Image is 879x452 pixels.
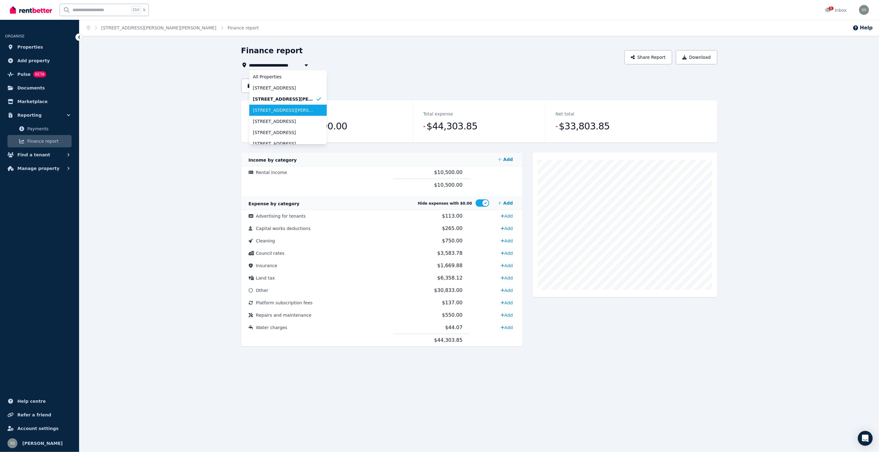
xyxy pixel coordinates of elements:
a: Documents [5,82,74,94]
a: Add [495,153,515,166]
span: Marketplace [17,98,47,105]
a: Add [498,310,515,320]
span: $6,358.12 [437,275,463,281]
div: Open Intercom Messenger [858,431,873,446]
span: Advertising for tenants [256,214,306,219]
button: Share Report [624,50,672,64]
a: Add [498,285,515,295]
span: $44,303.85 [427,120,477,133]
a: Add [498,248,515,258]
button: Manage property [5,162,74,175]
span: All Properties [253,74,316,80]
span: $1,669.88 [437,263,463,268]
a: Add [498,298,515,308]
span: $44.07 [445,324,463,330]
a: Add [498,273,515,283]
span: [STREET_ADDRESS] [253,141,316,147]
a: Add [495,197,515,209]
button: Help [853,24,873,32]
span: k [143,7,145,12]
span: $10,500.00 [434,182,463,188]
span: Properties [17,43,43,51]
span: Expense by category [249,201,300,206]
span: Finance report [27,137,69,145]
a: Marketplace [5,95,74,108]
button: Date filter [241,79,282,93]
span: [STREET_ADDRESS] [253,85,316,91]
span: Account settings [17,425,59,432]
a: PulseBETA [5,68,74,80]
span: Insurance [256,263,277,268]
span: Help centre [17,398,46,405]
span: Water charges [256,325,287,330]
a: Refer a friend [5,409,74,421]
img: Shiva Sapkota [859,5,869,15]
button: Find a tenant [5,149,74,161]
span: $33,803.85 [559,120,610,133]
span: Add property [17,57,50,64]
span: [STREET_ADDRESS] [253,129,316,136]
span: Reporting [17,111,42,119]
span: Find a tenant [17,151,50,159]
span: ORGANISE [5,34,24,38]
a: Help centre [5,395,74,407]
a: Add [498,211,515,221]
span: Income by category [249,158,297,163]
span: - [423,122,425,131]
span: Land tax [256,276,275,280]
a: Payments [7,123,72,135]
button: Reporting [5,109,74,121]
span: Pulse [17,71,31,78]
img: Shiva Sapkota [7,438,17,448]
span: $550.00 [442,312,463,318]
a: [STREET_ADDRESS][PERSON_NAME][PERSON_NAME] [101,25,216,30]
span: [STREET_ADDRESS] [253,118,316,124]
a: Add property [5,54,74,67]
a: Finance report [7,135,72,147]
span: $3,583.78 [437,250,463,256]
dt: Net total [556,110,575,118]
nav: Breadcrumb [79,20,266,36]
span: $750.00 [442,238,463,244]
span: 1 [829,7,834,10]
span: $10,500.00 [434,169,463,175]
span: [PERSON_NAME] [22,440,63,447]
h1: Finance report [241,46,303,56]
span: Cleaning [256,238,275,243]
a: Add [498,323,515,332]
span: Refer a friend [17,411,51,419]
span: Manage property [17,165,60,172]
span: Other [256,288,269,293]
span: [STREET_ADDRESS][PERSON_NAME] [253,107,316,113]
span: Ctrl [131,6,141,14]
span: $113.00 [442,213,463,219]
a: Add [498,236,515,246]
span: $30,833.00 [434,287,463,293]
span: - [556,122,558,131]
span: Payments [27,125,69,133]
img: RentBetter [10,5,52,15]
span: $44,303.85 [434,337,463,343]
span: Documents [17,84,45,92]
a: Add [498,261,515,271]
span: $265.00 [442,225,463,231]
span: Hide expenses with $0.00 [418,201,472,206]
span: Rental income [256,170,287,175]
a: Account settings [5,422,74,435]
span: $137.00 [442,300,463,306]
span: Platform subscription fees [256,300,313,305]
span: Capital works deductions [256,226,311,231]
a: Add [498,224,515,233]
dt: Total expense [423,110,453,118]
span: Council rates [256,251,285,256]
span: BETA [33,71,46,77]
div: Inbox [825,7,847,13]
button: Download [676,50,717,64]
a: Finance report [228,25,259,30]
a: Properties [5,41,74,53]
span: Repairs and maintenance [256,313,312,318]
span: [STREET_ADDRESS][PERSON_NAME][PERSON_NAME] [253,96,316,102]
